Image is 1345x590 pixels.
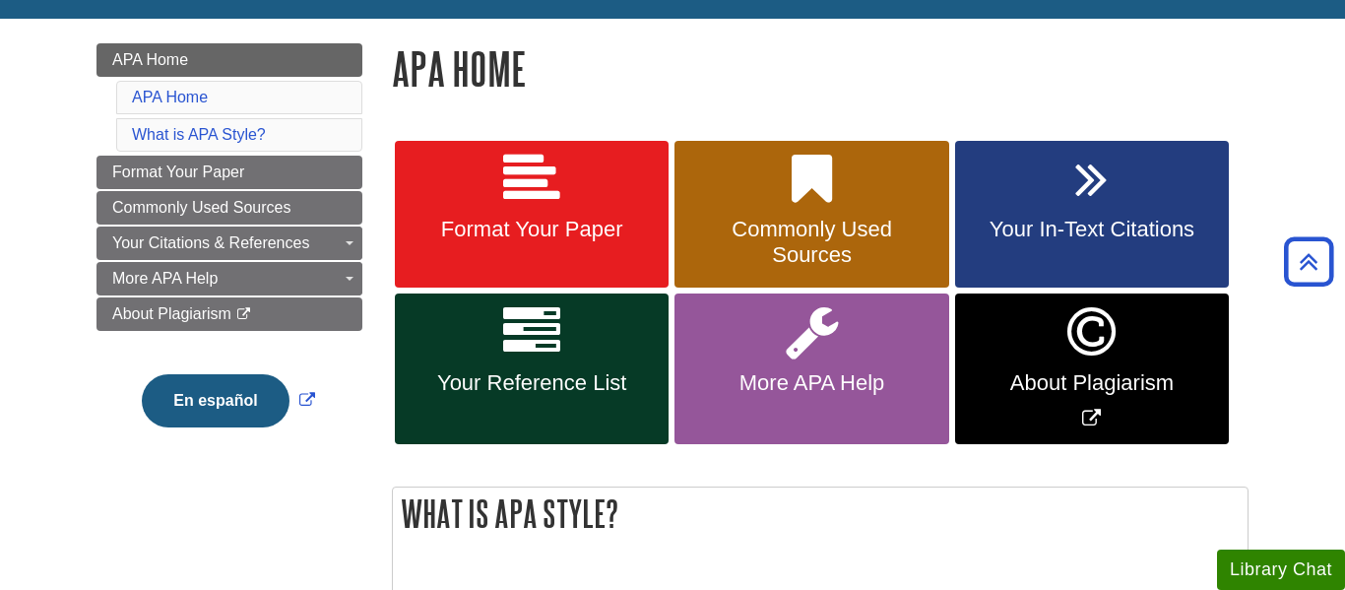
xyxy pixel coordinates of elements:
[112,164,244,180] span: Format Your Paper
[96,297,362,331] a: About Plagiarism
[96,191,362,225] a: Commonly Used Sources
[96,43,362,461] div: Guide Page Menu
[955,141,1229,289] a: Your In-Text Citations
[674,141,948,289] a: Commonly Used Sources
[674,294,948,444] a: More APA Help
[96,262,362,295] a: More APA Help
[1277,248,1340,275] a: Back to Top
[112,234,309,251] span: Your Citations & References
[96,227,362,260] a: Your Citations & References
[96,156,362,189] a: Format Your Paper
[112,199,290,216] span: Commonly Used Sources
[970,217,1214,242] span: Your In-Text Citations
[112,270,218,287] span: More APA Help
[137,392,319,409] a: Link opens in new window
[395,141,669,289] a: Format Your Paper
[395,294,669,444] a: Your Reference List
[955,294,1229,444] a: Link opens in new window
[96,43,362,77] a: APA Home
[970,370,1214,396] span: About Plagiarism
[132,89,208,105] a: APA Home
[410,217,654,242] span: Format Your Paper
[392,43,1249,94] h1: APA Home
[393,488,1248,540] h2: What is APA Style?
[1217,550,1345,590] button: Library Chat
[410,370,654,396] span: Your Reference List
[132,126,266,143] a: What is APA Style?
[689,370,933,396] span: More APA Help
[112,305,231,322] span: About Plagiarism
[235,308,252,321] i: This link opens in a new window
[142,374,288,427] button: En español
[112,51,188,68] span: APA Home
[689,217,933,268] span: Commonly Used Sources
